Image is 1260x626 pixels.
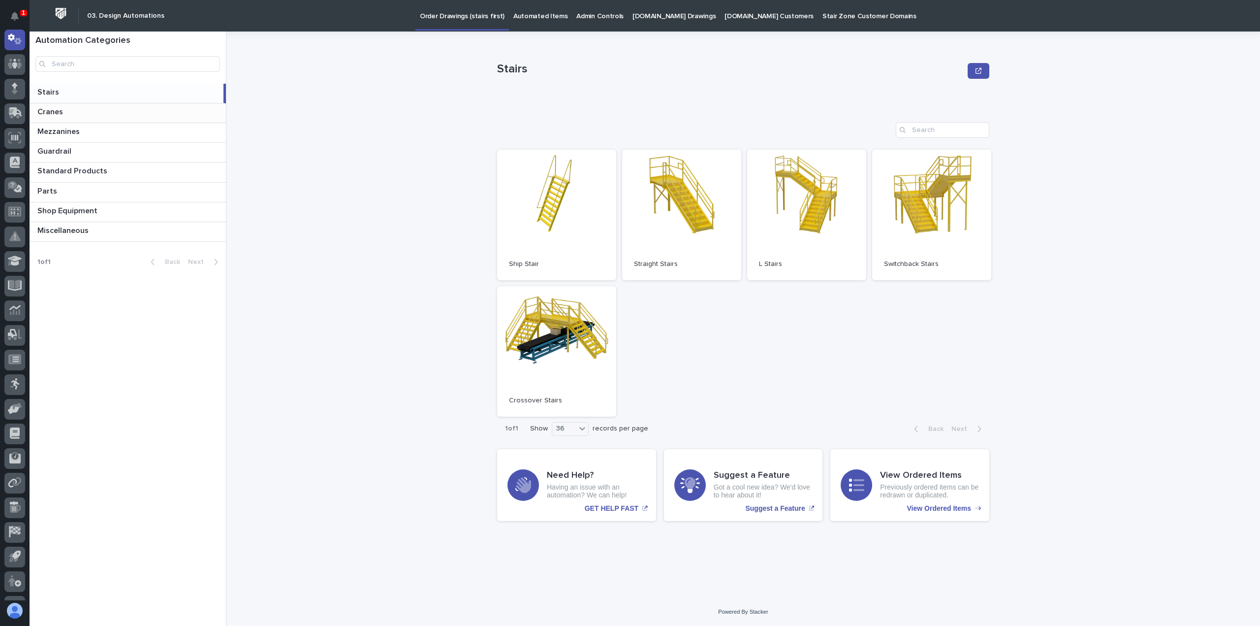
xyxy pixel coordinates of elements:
p: Guardrail [37,145,73,156]
p: Ship Stair [509,260,604,268]
p: Previously ordered items can be redrawn or duplicated. [880,483,979,500]
button: Notifications [4,6,25,27]
h1: Automation Categories [35,35,220,46]
a: MezzaninesMezzanines [30,123,226,143]
div: 36 [552,424,576,434]
p: L Stairs [759,260,854,268]
a: Straight Stairs [622,150,741,280]
a: Crossover Stairs [497,286,616,417]
p: Suggest a Feature [745,504,805,513]
p: Shop Equipment [37,204,99,216]
a: Suggest a Feature [664,449,823,521]
h3: View Ordered Items [880,470,979,481]
p: GET HELP FAST [585,504,638,513]
div: Notifications1 [12,12,25,28]
p: 1 of 1 [497,417,526,441]
p: Having an issue with an automation? We can help! [547,483,646,500]
p: Parts [37,185,59,196]
a: Standard ProductsStandard Products [30,163,226,182]
span: Next [951,426,973,432]
a: Switchback Stairs [872,150,991,280]
button: Next [947,425,989,433]
h3: Suggest a Feature [714,470,813,481]
h2: 03. Design Automations [87,12,164,20]
p: 1 of 1 [30,250,59,274]
input: Search [35,56,220,72]
img: Workspace Logo [52,4,70,23]
p: Cranes [37,105,65,117]
p: Got a cool new idea? We'd love to hear about it! [714,483,813,500]
button: Next [184,258,226,266]
input: Search [896,122,989,138]
p: Stairs [37,86,61,97]
a: PartsParts [30,183,226,202]
p: Straight Stairs [634,260,729,268]
span: Back [159,259,180,265]
p: Standard Products [37,165,109,176]
button: Back [906,425,947,433]
button: Back [143,258,184,266]
p: Show [530,425,548,433]
a: View Ordered Items [830,449,989,521]
a: L Stairs [747,150,866,280]
p: records per page [593,425,648,433]
p: Mezzanines [37,125,82,136]
p: Crossover Stairs [509,396,604,405]
a: CranesCranes [30,103,226,123]
a: GET HELP FAST [497,449,656,521]
span: Next [188,259,210,265]
a: Shop EquipmentShop Equipment [30,202,226,222]
p: Stairs [497,62,964,76]
button: users-avatar [4,600,25,621]
p: View Ordered Items [907,504,971,513]
a: StairsStairs [30,84,226,103]
a: GuardrailGuardrail [30,143,226,163]
a: Powered By Stacker [718,609,768,615]
h3: Need Help? [547,470,646,481]
a: Ship Stair [497,150,616,280]
a: MiscellaneousMiscellaneous [30,222,226,242]
p: Switchback Stairs [884,260,979,268]
p: 1 [22,9,25,16]
span: Back [922,426,944,432]
p: Miscellaneous [37,224,91,235]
